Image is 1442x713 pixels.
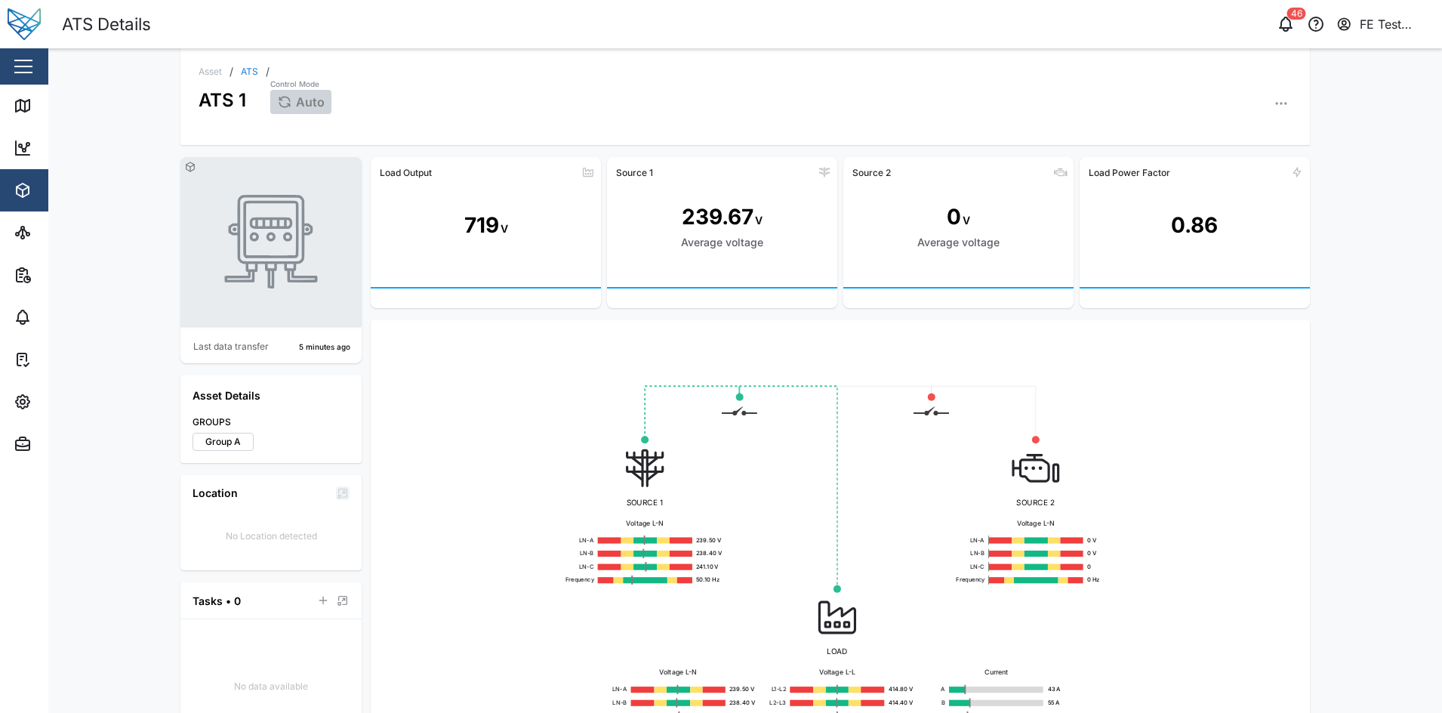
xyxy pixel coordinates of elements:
div: No data available [180,680,362,694]
div: Load Output [380,167,432,178]
div: 0 [1087,563,1116,572]
div: Voltage L-N [1017,518,1055,529]
div: / [266,66,270,77]
g: Edge from source-1 to source-1-switch [645,386,739,438]
div: 55 A [1048,699,1077,708]
div: Asset Details [193,387,350,404]
div: 0 V [1087,549,1116,558]
a: ATS [241,67,258,76]
div: ATS Details [62,11,151,38]
div: Average voltage [917,234,1000,251]
div: 0 V [1087,536,1116,545]
div: B [917,699,945,708]
div: V [501,221,508,237]
div: Reports [39,267,91,283]
img: ATS photo [223,193,319,290]
g: Edge from source-2-switch to load [837,386,932,588]
div: Frequency [565,576,594,585]
div: Voltage L-L [819,667,855,678]
div: Sites [39,224,75,241]
g: Edge from source-2 to source-2-switch [931,386,1035,438]
div: 414.80 V [889,685,917,694]
div: Control Mode [270,79,331,91]
div: Source 1 [616,167,653,178]
div: 50.10 Hz [696,576,725,585]
div: Location [193,485,238,502]
div: 0.86 [1171,209,1218,242]
div: 46 [1287,8,1306,20]
div: LN-B [956,549,984,558]
div: LN-A [565,536,594,545]
div: 239.50 V [729,685,758,694]
div: 43 A [1048,685,1077,694]
div: Source 2 [852,167,891,178]
div: A [917,685,945,694]
div: No Location detected [180,529,362,544]
div: Alarms [39,309,86,326]
div: Settings [39,394,93,410]
div: Assets [39,182,86,199]
div: LN-C [565,563,594,572]
div: LN-A [956,536,984,545]
div: 5 minutes ago [299,341,350,353]
div: 241.10 V [696,563,725,572]
button: FE Test Admin [1336,14,1430,35]
div: Average voltage [681,234,763,251]
div: FE Test Admin [1360,15,1429,34]
div: SOURCE 2Voltage L-NLN-A0 VLN-B0 VLN-C0Frequency0 Hz [956,440,1115,585]
div: ATS 1 [199,77,246,114]
div: 0 Hz [1087,576,1116,585]
div: L2-L3 [758,699,787,708]
div: LN-B [599,699,627,708]
div: Current [984,667,1008,678]
div: 238.40 V [729,699,758,708]
img: Main Logo [8,8,41,41]
div: Voltage L-N [659,667,697,678]
div: / [230,66,233,77]
div: Last data transfer [193,340,269,354]
div: SOURCE 1 [565,440,725,585]
div: 238.40 V [696,549,725,558]
div: Tasks [39,351,81,368]
div: 0 [947,201,961,233]
g: Edge from source-1-switch to load [739,386,837,588]
div: L1-L2 [758,685,787,694]
div: Map [39,97,73,114]
div: 414.40 V [889,699,917,708]
div: Dashboard [39,140,107,156]
div: SOURCE 2 [956,440,1115,585]
div: V [755,212,763,229]
div: Admin [39,436,84,452]
div: LN-C [956,563,984,572]
div: 719 [464,209,499,242]
span: Auto [296,95,325,109]
div: GROUPS [193,415,350,430]
div: LN-B [565,549,594,558]
div: SOURCE 1Voltage L-NLN-A239.50 VLN-B238.40 VLN-C241.10 VFrequency50.10 Hz [565,440,725,585]
div: Frequency [956,576,984,585]
div: Voltage L-N [626,518,664,529]
div: V [963,212,970,229]
div: Asset [199,67,222,76]
div: Load Power Factor [1089,167,1170,178]
div: 239.50 V [696,536,725,545]
label: Group A [193,433,254,451]
div: LN-A [599,685,627,694]
div: 239.67 [682,201,753,233]
div: Tasks • 0 [193,593,241,610]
